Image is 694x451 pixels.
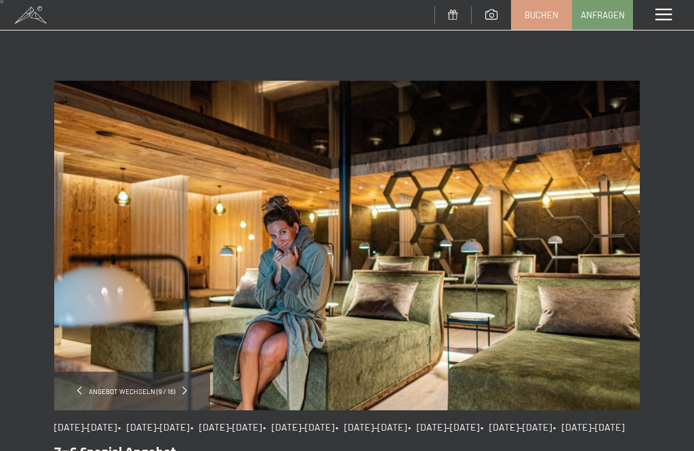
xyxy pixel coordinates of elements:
span: Buchen [525,9,558,21]
img: 7=6 Spezial Angebot [54,81,640,410]
span: • [DATE]–[DATE] [553,421,624,433]
a: Buchen [512,1,571,29]
span: Angebot wechseln (9 / 16) [82,387,182,396]
span: Anfragen [581,9,625,21]
span: [DATE]–[DATE] [54,421,117,433]
span: • [DATE]–[DATE] [118,421,189,433]
span: • [DATE]–[DATE] [481,421,552,433]
a: Anfragen [573,1,632,29]
span: • [DATE]–[DATE] [190,421,262,433]
span: • [DATE]–[DATE] [408,421,479,433]
span: • [DATE]–[DATE] [335,421,407,433]
span: • [DATE]–[DATE] [263,421,334,433]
